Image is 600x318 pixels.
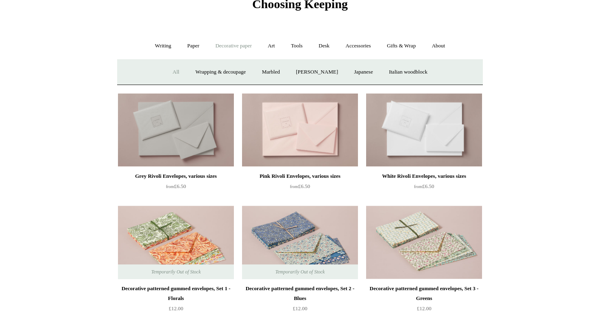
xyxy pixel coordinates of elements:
span: Temporarily Out of Stock [267,264,333,279]
div: Grey Rivoli Envelopes, various sizes [120,171,232,181]
a: Decorative paper [208,35,259,57]
a: Accessories [338,35,378,57]
a: About [424,35,453,57]
span: £6.50 [414,183,434,189]
span: £12.00 [169,305,183,311]
span: from [166,184,174,189]
img: Decorative patterned gummed envelopes, Set 3 - Greens [366,206,482,279]
a: Decorative patterned gummed envelopes, Set 1 - Florals Decorative patterned gummed envelopes, Set... [118,206,234,279]
span: £6.50 [290,183,310,189]
div: Decorative patterned gummed envelopes, Set 2 - Blues [244,284,356,303]
img: Decorative patterned gummed envelopes, Set 2 - Blues [242,206,358,279]
img: White Rivoli Envelopes, various sizes [366,93,482,167]
a: Italian woodblock [382,61,435,83]
div: Decorative patterned gummed envelopes, Set 3 - Greens [368,284,480,303]
span: £12.00 [293,305,307,311]
div: White Rivoli Envelopes, various sizes [368,171,480,181]
span: from [414,184,422,189]
span: £6.50 [166,183,186,189]
a: [PERSON_NAME] [289,61,345,83]
a: Decorative patterned gummed envelopes, Set 2 - Blues Decorative patterned gummed envelopes, Set 2... [242,206,358,279]
img: Pink Rivoli Envelopes, various sizes [242,93,358,167]
a: Decorative patterned gummed envelopes, Set 3 - Greens Decorative patterned gummed envelopes, Set ... [366,206,482,279]
a: Paper [180,35,207,57]
a: Art [260,35,282,57]
a: Decorative patterned gummed envelopes, Set 3 - Greens £12.00 [366,284,482,317]
a: Pink Rivoli Envelopes, various sizes from£6.50 [242,171,358,205]
a: White Rivoli Envelopes, various sizes from£6.50 [366,171,482,205]
span: from [290,184,298,189]
a: Choosing Keeping [252,4,348,9]
a: Desk [311,35,337,57]
a: Decorative patterned gummed envelopes, Set 2 - Blues £12.00 [242,284,358,317]
a: Grey Rivoli Envelopes, various sizes Grey Rivoli Envelopes, various sizes [118,93,234,167]
img: Grey Rivoli Envelopes, various sizes [118,93,234,167]
span: £12.00 [417,305,431,311]
img: Decorative patterned gummed envelopes, Set 1 - Florals [118,206,234,279]
a: Gifts & Wrap [380,35,423,57]
div: Decorative patterned gummed envelopes, Set 1 - Florals [120,284,232,303]
div: Pink Rivoli Envelopes, various sizes [244,171,356,181]
a: White Rivoli Envelopes, various sizes White Rivoli Envelopes, various sizes [366,93,482,167]
a: Tools [284,35,310,57]
a: Pink Rivoli Envelopes, various sizes Pink Rivoli Envelopes, various sizes [242,93,358,167]
a: Decorative patterned gummed envelopes, Set 1 - Florals £12.00 [118,284,234,317]
a: All [165,61,187,83]
a: Wrapping & decoupage [188,61,253,83]
a: Marbled [255,61,287,83]
a: Japanese [347,61,380,83]
a: Writing [148,35,179,57]
a: Grey Rivoli Envelopes, various sizes from£6.50 [118,171,234,205]
span: Temporarily Out of Stock [143,264,209,279]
